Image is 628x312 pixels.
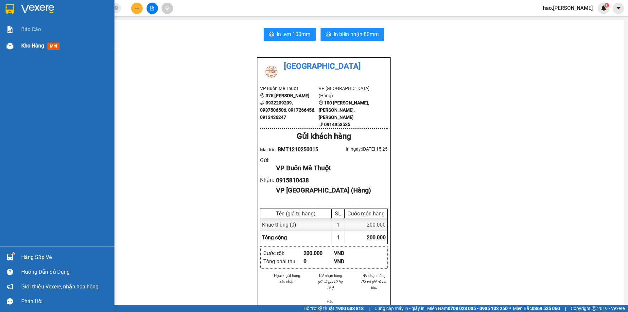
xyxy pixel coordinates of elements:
span: caret-down [616,5,621,11]
span: file-add [150,6,154,10]
span: BMT1210250015 [278,146,318,153]
li: NV nhận hàng [360,273,388,279]
span: Miền Nam [427,305,508,312]
span: close-circle [114,6,118,10]
span: Hỗ trợ kỹ thuật: [304,305,364,312]
img: logo.jpg [260,60,283,83]
span: ⚪️ [509,307,511,310]
span: | [369,305,370,312]
button: plus [131,3,143,14]
div: Hàng sắp về [21,252,110,262]
strong: 1900 633 818 [336,306,364,311]
li: Người gửi hàng xác nhận [273,273,301,284]
span: Khác - thùng (0) [262,222,296,228]
strong: 0369 525 060 [532,306,560,311]
div: Tên (giá trị hàng) [262,211,330,217]
button: aim [162,3,173,14]
sup: 1 [604,3,609,8]
div: 1 [332,218,345,231]
div: 200.000 [345,218,387,231]
span: printer [269,31,274,38]
div: Nhận : [260,176,276,184]
span: 1 [337,234,340,241]
span: plus [135,6,139,10]
i: (Kí và ghi rõ họ tên) [318,279,343,290]
b: 100 [PERSON_NAME], [PERSON_NAME], [PERSON_NAME] [319,100,369,120]
img: warehouse-icon [7,254,13,261]
img: solution-icon [7,26,13,33]
li: VP [GEOGRAPHIC_DATA] (Hàng) [319,85,377,99]
li: VP Buôn Mê Thuột [260,85,319,92]
span: environment [319,101,323,105]
div: VND [334,249,364,257]
b: 375 [PERSON_NAME] [266,93,309,98]
div: Phản hồi [21,297,110,306]
span: Tổng cộng [262,234,287,241]
span: question-circle [7,269,13,275]
b: 0932209209, 0937506506, 0917266456, 0913436247 [260,100,315,120]
div: Mã đơn: [260,145,324,154]
div: Cước rồi : [263,249,304,257]
span: mới [47,43,60,50]
div: Cước món hàng [346,211,386,217]
div: Hướng dẫn sử dụng [21,267,110,277]
div: 200.000 [304,249,334,257]
span: 1 [605,3,608,8]
span: phone [260,101,265,105]
span: In biên nhận 80mm [334,30,379,38]
span: aim [165,6,169,10]
li: NV nhận hàng [317,273,344,279]
button: printerIn tem 100mm [264,28,316,41]
button: caret-down [613,3,624,14]
img: logo-vxr [6,4,14,14]
span: Miền Bắc [513,305,560,312]
img: icon-new-feature [601,5,607,11]
div: SL [333,211,343,217]
b: 0914953535 [324,122,350,127]
div: 0 [304,257,334,266]
sup: 1 [12,253,14,255]
div: Gửi khách hàng [260,130,388,143]
button: printerIn biên nhận 80mm [321,28,384,41]
span: message [7,298,13,304]
i: (Kí và ghi rõ họ tên) [361,279,386,290]
span: 200.000 [367,234,386,241]
div: 0915810438 [276,176,382,185]
div: VP Buôn Mê Thuột [276,163,382,173]
div: VP [GEOGRAPHIC_DATA] (Hàng) [276,185,382,195]
span: close-circle [114,5,118,11]
span: | [565,305,566,312]
div: VND [334,257,364,266]
span: copyright [592,306,596,311]
span: environment [260,93,265,98]
img: warehouse-icon [7,43,13,49]
span: printer [326,31,331,38]
button: file-add [147,3,158,14]
li: Hảo [317,299,344,304]
div: Gửi : [260,156,276,164]
span: Giới thiệu Vexere, nhận hoa hồng [21,283,98,291]
span: notification [7,284,13,290]
span: Cung cấp máy in - giấy in: [375,305,426,312]
div: Tổng phải thu : [263,257,304,266]
span: Báo cáo [21,25,41,33]
li: [GEOGRAPHIC_DATA] [260,60,388,73]
strong: 0708 023 035 - 0935 103 250 [448,306,508,311]
span: Kho hàng [21,43,44,49]
span: phone [319,122,323,127]
span: hao.[PERSON_NAME] [538,4,598,12]
span: In tem 100mm [277,30,310,38]
div: In ngày: [DATE] 15:25 [324,145,388,153]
